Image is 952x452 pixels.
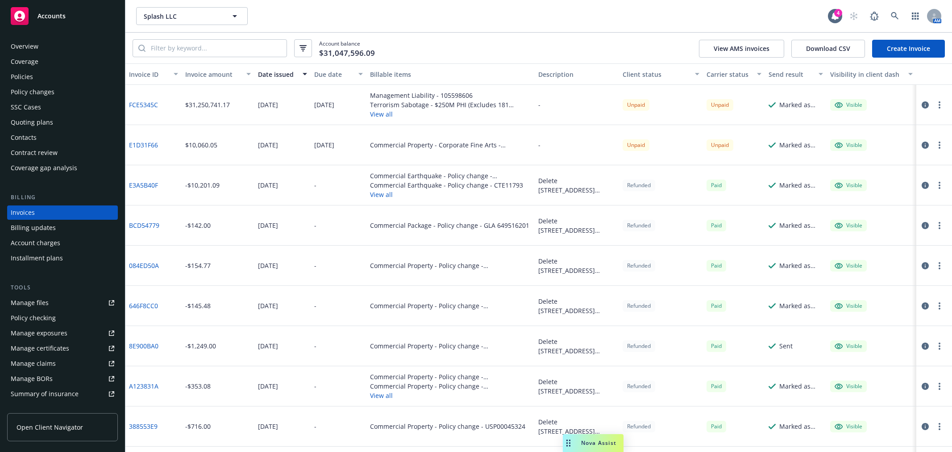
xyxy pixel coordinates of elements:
div: Refunded [623,340,655,352]
a: 646F8CC0 [129,301,158,310]
button: Invoice ID [125,63,182,85]
div: Summary of insurance [11,387,79,401]
div: Client status [623,70,690,79]
div: Commercial Property - Policy change - 78A3PP000010701 [370,301,531,310]
div: Unpaid [707,99,733,110]
div: -$716.00 [185,422,211,431]
div: Delete [STREET_ADDRESS] Locations Eff [DATE] [538,297,615,315]
div: Paid [707,421,726,432]
a: Manage files [7,296,118,310]
div: Billing [7,193,118,202]
div: Unpaid [623,99,649,110]
div: Paid [707,260,726,271]
svg: Search [138,45,146,52]
button: Date issued [254,63,311,85]
div: Marked as sent [779,221,823,230]
span: Open Client Navigator [17,423,83,432]
div: Commercial Property - Corporate Fine Arts - B1161K25AV599 [370,140,531,150]
a: Manage certificates [7,341,118,356]
a: Invoices [7,205,118,220]
div: Refunded [623,180,655,191]
div: - [314,341,316,351]
div: - [314,422,316,431]
div: $31,250,741.17 [185,100,230,109]
div: Visible [835,222,862,230]
span: Accounts [37,13,66,20]
div: Marked as sent [779,140,823,150]
div: Visible [835,342,862,350]
a: Policy checking [7,311,118,325]
div: Delete [STREET_ADDRESS] Locations Eff [DATE]- Allrisk [538,337,615,356]
span: $31,047,596.09 [319,47,375,59]
a: 8E900BA0 [129,341,158,351]
div: Refunded [623,381,655,392]
a: Quoting plans [7,115,118,130]
div: - [314,221,316,230]
div: -$154.77 [185,261,211,270]
a: 388553E9 [129,422,158,431]
div: [DATE] [258,180,278,190]
div: Invoice amount [185,70,241,79]
div: Paid [707,381,726,392]
div: - [538,140,540,150]
a: Contract review [7,146,118,160]
div: Policy checking [11,311,56,325]
div: Refunded [623,260,655,271]
div: Overview [11,39,38,54]
div: -$145.48 [185,301,211,310]
a: Start snowing [845,7,863,25]
div: Manage files [11,296,49,310]
div: Paid [707,300,726,311]
div: Contract review [11,146,58,160]
div: Invoice ID [129,70,168,79]
div: Unpaid [623,139,649,151]
div: -$142.00 [185,221,211,230]
div: Commercial Property - Policy change - B128429614W24 [370,372,531,381]
div: $10,060.05 [185,140,217,150]
a: Overview [7,39,118,54]
a: 084ED50A [129,261,159,270]
div: Installment plans [11,251,63,265]
a: Manage exposures [7,326,118,340]
div: Refunded [623,421,655,432]
button: Send result [765,63,827,85]
a: Accounts [7,4,118,29]
div: Delete [STREET_ADDRESS] policy# GLA 6495162 01 endt9 v6 [538,216,615,235]
button: Invoice amount [182,63,254,85]
button: Client status [619,63,703,85]
button: Billable items [366,63,535,85]
button: View all [370,391,531,400]
div: -$10,201.09 [185,180,220,190]
div: Manage certificates [11,341,69,356]
button: Visibility in client dash [827,63,916,85]
div: Contacts [11,130,37,145]
div: Send result [769,70,813,79]
div: Marked as sent [779,381,823,391]
div: Visible [835,181,862,189]
div: - [314,261,316,270]
div: [DATE] [258,221,278,230]
div: Manage BORs [11,372,53,386]
div: SSC Cases [11,100,41,114]
a: Manage BORs [7,372,118,386]
input: Filter by keyword... [146,40,287,57]
div: Date issued [258,70,297,79]
div: Commercial Earthquake - Policy change - ESP100113305 [370,171,531,180]
div: [DATE] [258,422,278,431]
div: Terrorism Sabotage - $250M PHI (Excludes 181 [GEOGRAPHIC_DATA]) - WTLS20007205 [370,100,531,109]
div: Manage exposures [11,326,67,340]
div: Commercial Earthquake - Policy change - CTE11793 [370,180,531,190]
button: View all [370,190,531,199]
div: - [314,301,316,310]
a: Contacts [7,130,118,145]
div: Coverage [11,54,38,69]
div: Delete [STREET_ADDRESS] Locations Eff [DATE] [538,417,615,436]
div: Invoices [11,205,35,220]
div: Marked as sent [779,100,823,109]
button: Carrier status [703,63,765,85]
div: Policies [11,70,33,84]
div: Delete [STREET_ADDRESS] Locations Eff [DATE] [538,256,615,275]
div: Paid [707,180,726,191]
